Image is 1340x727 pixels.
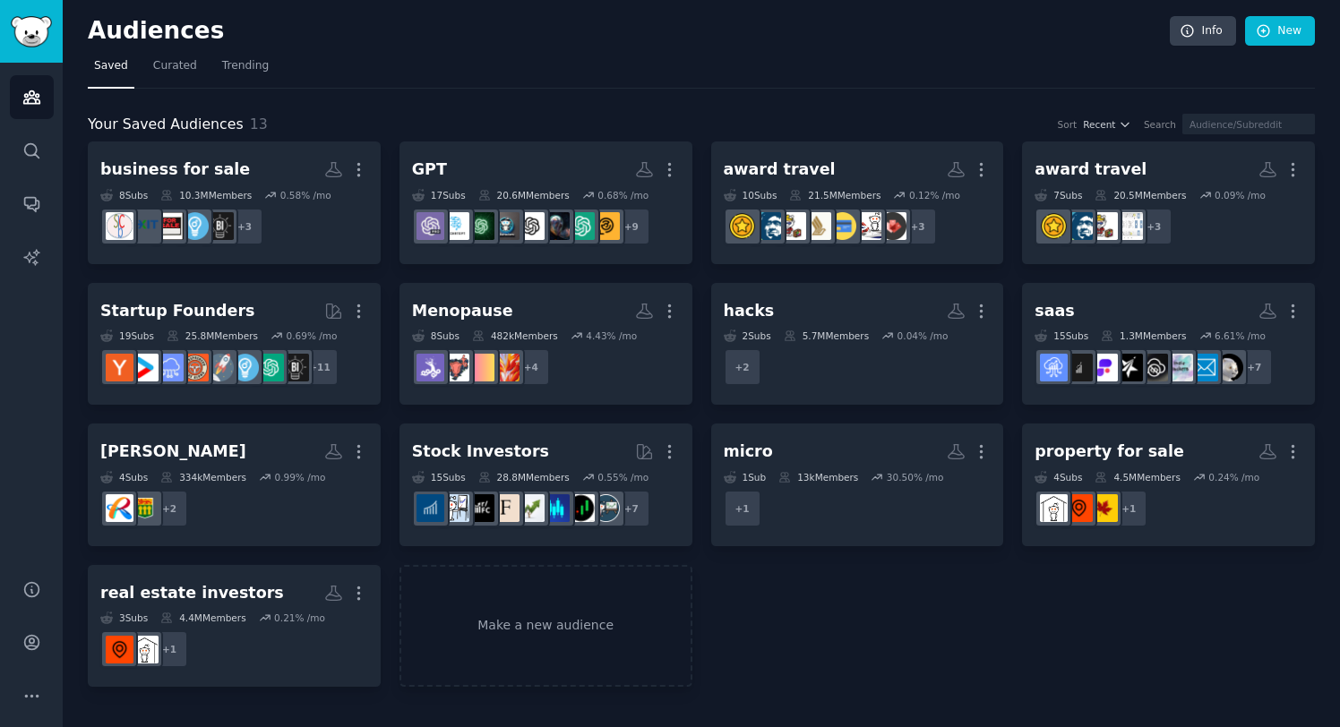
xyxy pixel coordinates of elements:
[724,189,777,201] div: 10 Sub s
[181,354,209,381] img: EntrepreneurRideAlong
[1022,283,1315,406] a: saas15Subs1.3MMembers6.61% /mo+7BootstrappedSaaSSaaS_Email_MarketingindiehackersNoCodeSaaSSaaSMar...
[1035,189,1082,201] div: 7 Sub s
[1035,158,1147,181] div: award travel
[131,354,159,381] img: startup
[1110,490,1147,527] div: + 1
[724,490,761,527] div: + 1
[724,348,761,386] div: + 2
[467,354,494,381] img: MenopauseMavens
[1115,354,1143,381] img: SaaSMarketing
[160,189,252,201] div: 10.3M Members
[417,354,444,381] img: Menopause
[789,189,880,201] div: 21.5M Members
[478,189,570,201] div: 20.6M Members
[492,212,520,240] img: bizhackers
[412,329,460,342] div: 8 Sub s
[11,16,52,47] img: GummySearch logo
[150,630,188,668] div: + 1
[879,212,906,240] img: RewardsCanada
[472,329,558,342] div: 482k Members
[778,212,806,240] img: travel
[784,329,869,342] div: 5.7M Members
[1182,114,1315,134] input: Audience/Subreddit
[1083,118,1131,131] button: Recent
[613,208,650,245] div: + 9
[1144,118,1176,131] div: Search
[478,471,570,483] div: 28.8M Members
[711,283,1004,406] a: hacks2Subs5.7MMembers0.04% /mo+2
[222,58,269,74] span: Trending
[106,354,133,381] img: ycombinator
[1035,471,1082,483] div: 4 Sub s
[412,440,549,463] div: Stock Investors
[100,189,148,201] div: 8 Sub s
[88,565,381,688] a: real estate investors3Subs4.4MMembers0.21% /mo+1RealEstateCommercialRealEstate
[301,348,339,386] div: + 11
[250,115,268,133] span: 13
[88,114,244,136] span: Your Saved Audiences
[94,58,128,74] span: Saved
[803,212,831,240] img: singaporeairlines
[1235,348,1273,386] div: + 7
[100,582,284,604] div: real estate investors
[753,212,781,240] img: AlaskaAirlines
[592,494,620,522] img: stocks
[854,212,881,240] img: Flights
[1040,494,1068,522] img: RealEstate
[898,329,949,342] div: 0.04 % /mo
[100,440,246,463] div: [PERSON_NAME]
[281,354,309,381] img: Business_Ideas
[567,494,595,522] img: Daytrading
[1208,471,1259,483] div: 0.24 % /mo
[216,52,275,89] a: Trending
[724,471,767,483] div: 1 Sub
[156,212,184,240] img: BusinessesforsaleUSA
[280,189,331,201] div: 0.58 % /mo
[1090,354,1118,381] img: MastermindSaas
[1090,212,1118,240] img: travel
[106,212,133,240] img: SmallBusinessCanada
[181,212,209,240] img: Entrepreneur
[542,494,570,522] img: StockMarket
[567,212,595,240] img: chatgpt_promptDesign
[778,471,858,483] div: 13k Members
[88,141,381,264] a: business for sale8Subs10.3MMembers0.58% /mo+3Business_IdeasEntrepreneurBusinessesforsaleUSASellMy...
[88,17,1170,46] h2: Audiences
[100,158,250,181] div: business for sale
[412,189,466,201] div: 17 Sub s
[1215,354,1243,381] img: BootstrappedSaaS
[1170,16,1236,47] a: Info
[1065,494,1093,522] img: CommercialRealEstate
[153,58,197,74] span: Curated
[597,471,649,483] div: 0.55 % /mo
[412,158,447,181] div: GPT
[909,189,960,201] div: 0.12 % /mo
[1095,471,1180,483] div: 4.5M Members
[1035,300,1074,322] div: saas
[442,212,469,240] img: AiChatGPT
[88,283,381,406] a: Startup Founders19Subs25.8MMembers0.69% /mo+11Business_IdeasChatGPTEntrepreneurstartupsEntreprene...
[147,52,203,89] a: Curated
[100,612,148,624] div: 3 Sub s
[1090,494,1118,522] img: RealEstateCanada
[256,354,284,381] img: ChatGPT
[399,565,692,688] a: Make a new audience
[412,300,513,322] div: Menopause
[88,52,134,89] a: Saved
[1215,329,1266,342] div: 6.61 % /mo
[1215,189,1266,201] div: 0.09 % /mo
[899,208,937,245] div: + 3
[613,490,650,527] div: + 7
[517,212,545,240] img: GPTStore
[100,329,154,342] div: 19 Sub s
[1140,354,1168,381] img: NoCodeSaaS
[586,329,637,342] div: 4.43 % /mo
[512,348,550,386] div: + 4
[467,212,494,240] img: ChatGPTJailbreak
[399,283,692,406] a: Menopause8Subs482kMembers4.43% /mo+4HormoneFreeMenopauseMenopauseMavensPerimenopauseMenopause
[100,471,148,483] div: 4 Sub s
[1065,354,1093,381] img: seo_saas
[131,212,159,240] img: SellMyBusiness
[492,494,520,522] img: finance
[274,612,325,624] div: 0.21 % /mo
